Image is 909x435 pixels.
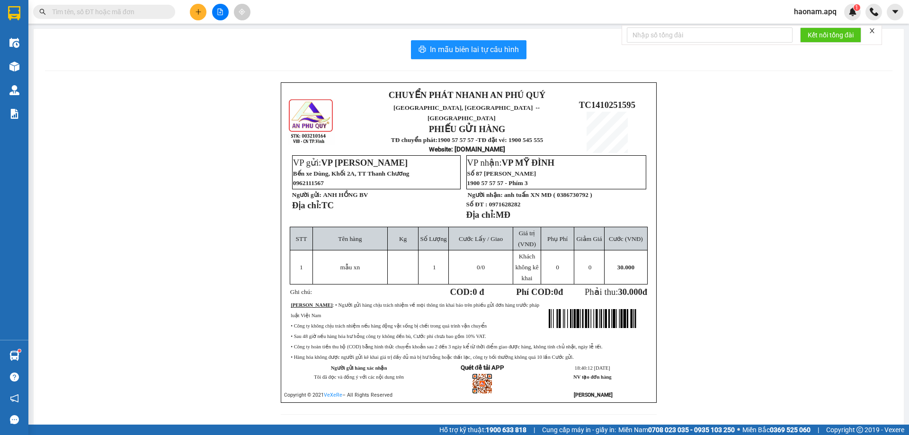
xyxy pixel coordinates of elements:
[856,426,863,433] span: copyright
[433,264,436,271] span: 1
[478,136,544,143] strong: TĐ đặt vé: 1900 545 555
[515,253,538,282] span: Khách không kê khai
[467,158,555,168] span: VP nhận:
[855,4,858,11] span: 1
[489,201,521,208] span: 0971628282
[472,287,484,297] span: 0 đ
[290,288,312,295] span: Ghi chú:
[291,334,486,339] span: • Sau 48 giờ nếu hàng hóa hư hỏng công ty không đền bù, Cước phí chưa bao gồm 10% VAT.
[391,136,437,143] strong: TĐ chuyển phát:
[190,4,206,20] button: plus
[870,8,878,16] img: phone-icon
[585,287,647,297] span: Phải thu:
[450,287,484,297] strong: COD:
[338,235,362,242] span: Tên hàng
[331,365,387,371] strong: Người gửi hàng xác nhận
[848,8,857,16] img: icon-new-feature
[291,302,539,318] span: : • Người gửi hàng chịu trách nhiệm về mọi thông tin khai báo trên phiếu gửi đơn hàng trước pháp ...
[420,235,447,242] span: Số Lượng
[292,200,321,210] strong: Địa chỉ:
[9,62,19,71] img: warehouse-icon
[737,428,740,432] span: ⚪️
[618,287,642,297] span: 30.000
[547,235,568,242] span: Phụ Phí
[534,425,535,435] span: |
[575,365,610,371] span: 18:40:12 [DATE]
[477,264,485,271] span: /0
[291,323,487,328] span: • Công ty không chịu trách nhiệm nếu hàng động vật sống bị chết trong quá trình vận chuyển
[466,201,488,208] strong: Số ĐT :
[340,264,360,271] span: mẫu xn
[786,6,844,18] span: haonam.apq
[574,392,613,398] strong: [PERSON_NAME]
[411,40,526,59] button: printerIn mẫu biên lai tự cấu hình
[887,4,903,20] button: caret-down
[9,38,19,48] img: warehouse-icon
[808,30,854,40] span: Kết nối tổng đài
[869,27,875,34] span: close
[466,210,496,220] strong: Địa chỉ:
[573,374,611,380] strong: NV tạo đơn hàng
[576,235,602,242] span: Giảm Giá
[10,394,19,403] span: notification
[239,9,245,15] span: aim
[891,8,900,16] span: caret-down
[430,44,519,55] span: In mẫu biên lai tự cấu hình
[496,210,510,220] span: MĐ
[293,158,408,168] span: VP gửi:
[502,158,555,168] span: VP MỸ ĐÌNH
[291,344,602,349] span: • Công ty hoàn tiền thu hộ (COD) bằng hình thức chuyển khoản sau 2 đến 3 ngày kể từ thời điểm gia...
[212,4,229,20] button: file-add
[324,392,342,398] a: VeXeRe
[618,425,735,435] span: Miền Nam
[292,191,321,198] strong: Người gửi:
[542,425,616,435] span: Cung cấp máy in - giấy in:
[291,355,574,360] span: • Hàng hóa không được người gửi kê khai giá trị đầy đủ mà bị hư hỏng hoặc thất lạc, công ty bồi t...
[321,158,408,168] span: VP [PERSON_NAME]
[323,191,368,198] span: ANH HỒNG BV
[9,109,19,119] img: solution-icon
[217,9,223,15] span: file-add
[627,27,793,43] input: Nhập số tổng đài
[648,426,735,434] strong: 0708 023 035 - 0935 103 250
[10,415,19,424] span: message
[518,230,536,248] span: Giá trị (VNĐ)
[588,264,592,271] span: 0
[52,7,164,17] input: Tìm tên, số ĐT hoặc mã đơn
[39,9,46,15] span: search
[556,264,559,271] span: 0
[8,6,20,20] img: logo-vxr
[742,425,811,435] span: Miền Bắc
[617,264,635,271] span: 30.000
[393,104,541,122] span: [GEOGRAPHIC_DATA], [GEOGRAPHIC_DATA] ↔ [GEOGRAPHIC_DATA]
[291,302,332,308] strong: [PERSON_NAME]
[800,27,861,43] button: Kết nối tổng đài
[9,85,19,95] img: warehouse-icon
[437,136,477,143] strong: 1900 57 57 57 -
[770,426,811,434] strong: 0369 525 060
[818,425,819,435] span: |
[579,100,635,110] span: TC1410251595
[459,235,503,242] span: Cước Lấy / Giao
[468,191,503,198] strong: Người nhận:
[429,124,506,134] strong: PHIẾU GỬI HÀNG
[9,351,19,361] img: warehouse-icon
[486,426,526,434] strong: 1900 633 818
[314,374,404,380] span: Tôi đã đọc và đồng ý với các nội dung trên
[293,179,324,186] span: 0962111567
[288,98,335,145] img: logo
[504,191,592,198] span: anh tuấn XN MĐ ( 0386730792 )
[854,4,860,11] sup: 1
[477,264,480,271] span: 0
[429,145,505,153] strong: : [DOMAIN_NAME]
[554,287,558,297] span: 0
[467,170,536,177] span: Số 87 [PERSON_NAME]
[609,235,643,242] span: Cước (VNĐ)
[18,349,21,352] sup: 1
[429,146,451,153] span: Website
[467,179,528,186] span: 1900 57 57 57 - Phím 3
[461,364,504,371] strong: Quét để tải APP
[419,45,426,54] span: printer
[516,287,563,297] strong: Phí COD: đ
[234,4,250,20] button: aim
